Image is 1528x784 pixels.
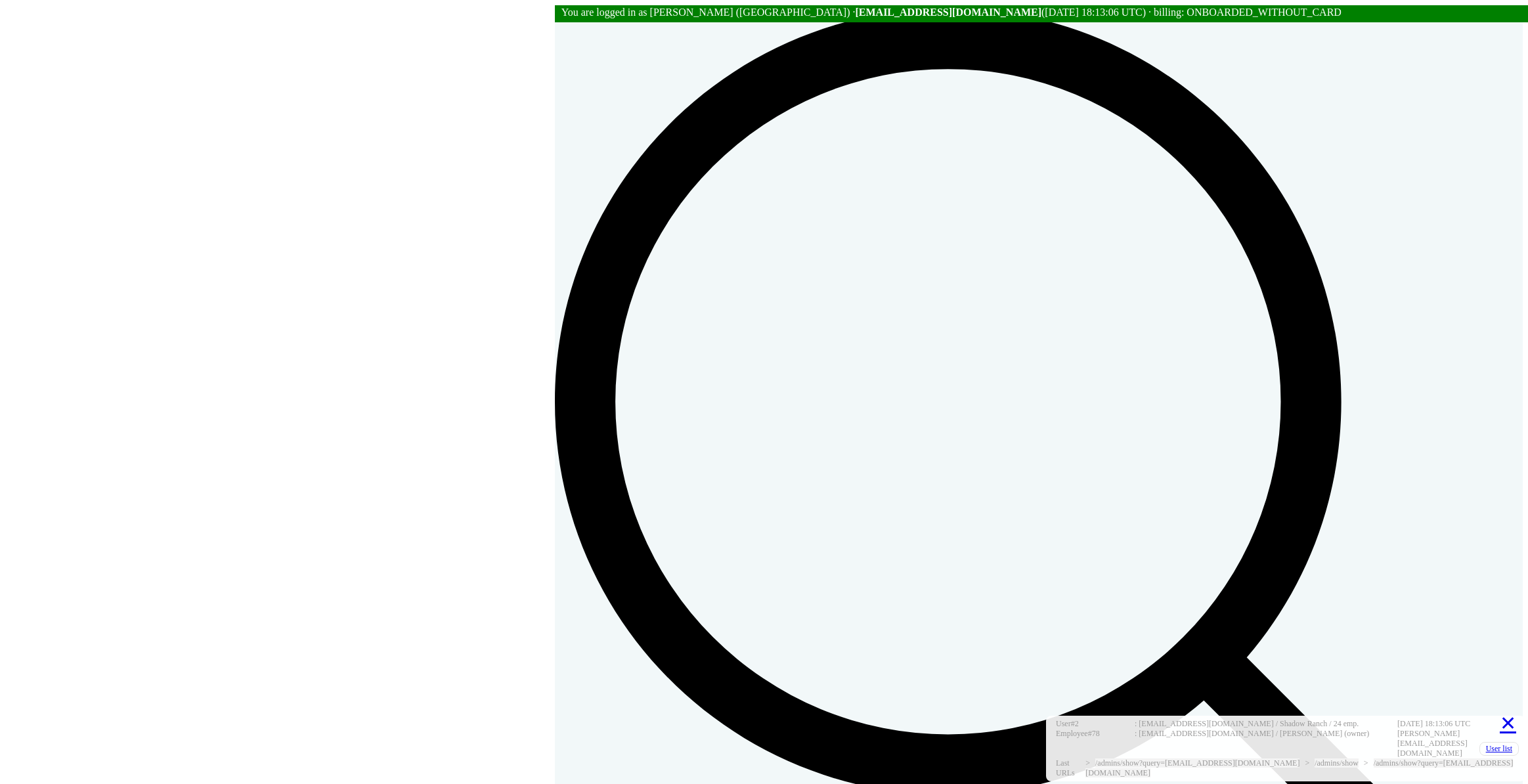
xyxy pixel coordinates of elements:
[1397,729,1516,758] div: [PERSON_NAME][EMAIL_ADDRESS][DOMAIN_NAME]
[1315,758,1359,768] span: /admins/show
[1494,710,1522,736] a: ✕
[1135,729,1397,758] div: : [EMAIL_ADDRESS][DOMAIN_NAME] / [PERSON_NAME] (owner)
[855,7,1041,18] strong: [EMAIL_ADDRESS][DOMAIN_NAME]
[1085,758,1516,778] div: > > >
[1056,758,1085,778] div: Last URLs
[1397,719,1516,729] div: [DATE] 18:13:06 UTC
[1085,758,1513,777] span: /admins/show?query=[EMAIL_ADDRESS][DOMAIN_NAME]
[1056,719,1135,729] div: User#2
[1479,742,1519,756] a: User list
[1056,729,1135,758] div: Employee#78
[1135,719,1397,729] div: : [EMAIL_ADDRESS][DOMAIN_NAME] / Shadow Ranch / 24 emp.
[1095,758,1299,768] span: /admins/show?query=[EMAIL_ADDRESS][DOMAIN_NAME]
